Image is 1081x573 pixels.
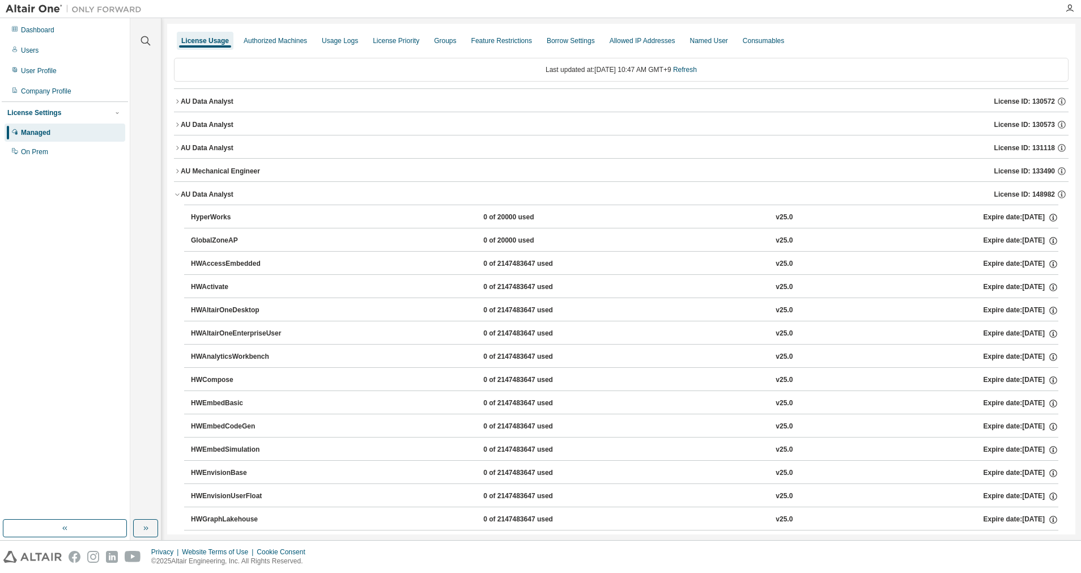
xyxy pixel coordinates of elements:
[610,36,675,45] div: Allowed IP Addresses
[994,120,1055,129] span: License ID: 130573
[776,305,793,316] div: v25.0
[984,329,1058,339] div: Expire date: [DATE]
[483,422,585,432] div: 0 of 2147483647 used
[106,551,118,563] img: linkedin.svg
[191,275,1058,300] button: HWActivate0 of 2147483647 usedv25.0Expire date:[DATE]
[984,259,1058,269] div: Expire date: [DATE]
[984,352,1058,362] div: Expire date: [DATE]
[151,557,312,566] p: © 2025 Altair Engineering, Inc. All Rights Reserved.
[471,36,532,45] div: Feature Restrictions
[483,375,585,385] div: 0 of 2147483647 used
[191,213,293,223] div: HyperWorks
[984,468,1058,478] div: Expire date: [DATE]
[743,36,784,45] div: Consumables
[673,66,697,74] a: Refresh
[191,530,1058,555] button: HWGraphStudio0 of 2147483647 usedv25.0Expire date:[DATE]
[994,143,1055,152] span: License ID: 131118
[21,147,48,156] div: On Prem
[984,491,1058,502] div: Expire date: [DATE]
[174,182,1069,207] button: AU Data AnalystLicense ID: 148982
[191,298,1058,323] button: HWAltairOneDesktop0 of 2147483647 usedv25.0Expire date:[DATE]
[776,213,793,223] div: v25.0
[174,159,1069,184] button: AU Mechanical EngineerLicense ID: 133490
[191,414,1058,439] button: HWEmbedCodeGen0 of 2147483647 usedv25.0Expire date:[DATE]
[776,329,793,339] div: v25.0
[776,398,793,409] div: v25.0
[373,36,419,45] div: License Priority
[21,46,39,55] div: Users
[776,491,793,502] div: v25.0
[483,445,585,455] div: 0 of 2147483647 used
[257,547,312,557] div: Cookie Consent
[984,213,1058,223] div: Expire date: [DATE]
[191,282,293,292] div: HWActivate
[21,87,71,96] div: Company Profile
[191,252,1058,277] button: HWAccessEmbedded0 of 2147483647 usedv25.0Expire date:[DATE]
[191,468,293,478] div: HWEnvisionBase
[191,305,293,316] div: HWAltairOneDesktop
[181,143,233,152] div: AU Data Analyst
[174,89,1069,114] button: AU Data AnalystLicense ID: 130572
[322,36,358,45] div: Usage Logs
[776,445,793,455] div: v25.0
[434,36,456,45] div: Groups
[181,190,233,199] div: AU Data Analyst
[984,398,1058,409] div: Expire date: [DATE]
[984,236,1058,246] div: Expire date: [DATE]
[6,3,147,15] img: Altair One
[984,305,1058,316] div: Expire date: [DATE]
[191,391,1058,416] button: HWEmbedBasic0 of 2147483647 usedv25.0Expire date:[DATE]
[69,551,80,563] img: facebook.svg
[191,461,1058,486] button: HWEnvisionBase0 of 2147483647 usedv25.0Expire date:[DATE]
[483,282,585,292] div: 0 of 2147483647 used
[181,167,260,176] div: AU Mechanical Engineer
[690,36,727,45] div: Named User
[776,236,793,246] div: v25.0
[181,120,233,129] div: AU Data Analyst
[984,422,1058,432] div: Expire date: [DATE]
[994,190,1055,199] span: License ID: 148982
[191,329,293,339] div: HWAltairOneEnterpriseUser
[21,26,54,35] div: Dashboard
[191,228,1058,253] button: GlobalZoneAP0 of 20000 usedv25.0Expire date:[DATE]
[191,422,293,432] div: HWEmbedCodeGen
[191,484,1058,509] button: HWEnvisionUserFloat0 of 2147483647 usedv25.0Expire date:[DATE]
[181,36,229,45] div: License Usage
[776,515,793,525] div: v25.0
[174,58,1069,82] div: Last updated at: [DATE] 10:47 AM GMT+9
[984,515,1058,525] div: Expire date: [DATE]
[125,551,141,563] img: youtube.svg
[483,305,585,316] div: 0 of 2147483647 used
[776,375,793,385] div: v25.0
[181,97,233,106] div: AU Data Analyst
[483,398,585,409] div: 0 of 2147483647 used
[182,547,257,557] div: Website Terms of Use
[776,468,793,478] div: v25.0
[776,259,793,269] div: v25.0
[191,375,293,385] div: HWCompose
[191,438,1058,462] button: HWEmbedSimulation0 of 2147483647 usedv25.0Expire date:[DATE]
[191,345,1058,370] button: HWAnalyticsWorkbench0 of 2147483647 usedv25.0Expire date:[DATE]
[483,491,585,502] div: 0 of 2147483647 used
[994,97,1055,106] span: License ID: 130572
[87,551,99,563] img: instagram.svg
[174,135,1069,160] button: AU Data AnalystLicense ID: 131118
[21,128,50,137] div: Managed
[174,112,1069,137] button: AU Data AnalystLicense ID: 130573
[984,282,1058,292] div: Expire date: [DATE]
[483,236,585,246] div: 0 of 20000 used
[7,108,61,117] div: License Settings
[483,352,585,362] div: 0 of 2147483647 used
[776,352,793,362] div: v25.0
[244,36,307,45] div: Authorized Machines
[191,259,293,269] div: HWAccessEmbedded
[191,205,1058,230] button: HyperWorks0 of 20000 usedv25.0Expire date:[DATE]
[776,422,793,432] div: v25.0
[3,551,62,563] img: altair_logo.svg
[776,282,793,292] div: v25.0
[191,491,293,502] div: HWEnvisionUserFloat
[191,368,1058,393] button: HWCompose0 of 2147483647 usedv25.0Expire date:[DATE]
[994,167,1055,176] span: License ID: 133490
[547,36,595,45] div: Borrow Settings
[191,236,293,246] div: GlobalZoneAP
